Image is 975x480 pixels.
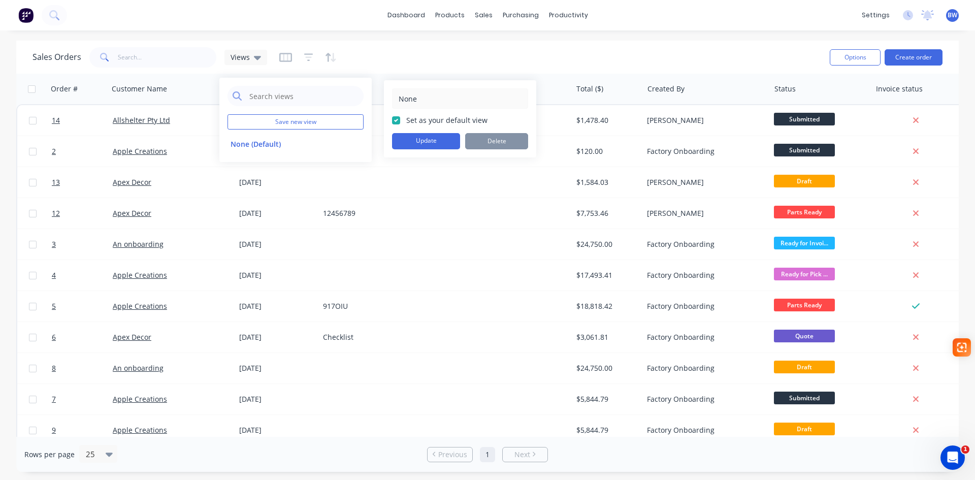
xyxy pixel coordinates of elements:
[576,301,636,311] div: $18,818.42
[647,115,760,125] div: [PERSON_NAME]
[576,177,636,187] div: $1,584.03
[239,301,315,311] div: [DATE]
[113,115,170,125] a: Allshelter Pty Ltd
[52,384,113,414] a: 7
[52,415,113,445] a: 9
[428,450,472,460] a: Previous page
[876,84,923,94] div: Invoice status
[857,8,895,23] div: settings
[576,239,636,249] div: $24,750.00
[647,394,760,404] div: Factory Onboarding
[113,394,167,404] a: Apple Creations
[948,11,957,20] span: BW
[52,425,56,435] span: 9
[398,89,523,108] input: Enter view name...
[113,239,164,249] a: An onboarding
[18,8,34,23] img: Factory
[774,237,835,249] span: Ready for Invoi...
[774,361,835,373] span: Draft
[576,425,636,435] div: $5,844.79
[647,301,760,311] div: Factory Onboarding
[438,450,467,460] span: Previous
[52,332,56,342] span: 6
[239,177,315,187] div: [DATE]
[118,47,217,68] input: Search...
[32,52,81,62] h1: Sales Orders
[647,239,760,249] div: Factory Onboarding
[52,239,56,249] span: 3
[52,353,113,383] a: 8
[52,177,60,187] span: 13
[52,301,56,311] span: 5
[52,363,56,373] span: 8
[961,445,969,454] span: 1
[647,332,760,342] div: Factory Onboarding
[227,138,343,150] button: None (Default)
[423,447,552,462] ul: Pagination
[774,330,835,342] span: Quote
[544,8,593,23] div: productivity
[647,84,685,94] div: Created By
[52,270,56,280] span: 4
[52,136,113,167] a: 2
[239,425,315,435] div: [DATE]
[239,332,315,342] div: [DATE]
[52,208,60,218] span: 12
[576,84,603,94] div: Total ($)
[113,301,167,311] a: Apple Creations
[52,146,56,156] span: 2
[470,8,498,23] div: sales
[647,146,760,156] div: Factory Onboarding
[239,270,315,280] div: [DATE]
[576,363,636,373] div: $24,750.00
[239,239,315,249] div: [DATE]
[52,322,113,353] a: 6
[647,208,760,218] div: [PERSON_NAME]
[113,363,164,373] a: An onboarding
[52,115,60,125] span: 14
[227,114,364,130] button: Save new view
[498,8,544,23] div: purchasing
[323,332,436,342] div: Checklist
[392,133,460,149] button: Update
[113,425,167,435] a: Apple Creations
[576,270,636,280] div: $17,493.41
[112,84,167,94] div: Customer Name
[774,175,835,187] span: Draft
[647,270,760,280] div: Factory Onboarding
[774,392,835,404] span: Submitted
[52,394,56,404] span: 7
[239,394,315,404] div: [DATE]
[774,144,835,156] span: Submitted
[465,133,528,149] button: Delete
[647,425,760,435] div: Factory Onboarding
[774,268,835,280] span: Ready for Pick ...
[774,423,835,435] span: Draft
[52,229,113,260] a: 3
[113,177,151,187] a: Apex Decor
[830,49,881,66] button: Options
[239,208,315,218] div: [DATE]
[52,167,113,198] a: 13
[406,115,487,125] label: Set as your default view
[239,363,315,373] div: [DATE]
[52,260,113,291] a: 4
[576,208,636,218] div: $7,753.46
[51,84,78,94] div: Order #
[248,86,359,106] input: Search views
[514,450,530,460] span: Next
[576,115,636,125] div: $1,478.40
[774,113,835,125] span: Submitted
[52,291,113,322] a: 5
[113,332,151,342] a: Apex Decor
[231,52,250,62] span: Views
[113,146,167,156] a: Apple Creations
[323,301,436,311] div: 917OIU
[323,208,436,218] div: 12456789
[503,450,547,460] a: Next page
[774,84,796,94] div: Status
[647,363,760,373] div: Factory Onboarding
[24,450,75,460] span: Rows per page
[647,177,760,187] div: [PERSON_NAME]
[430,8,470,23] div: products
